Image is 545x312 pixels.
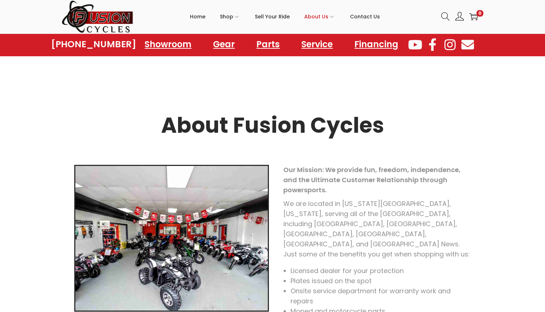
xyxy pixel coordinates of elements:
span: We are located in [US_STATE][GEOGRAPHIC_DATA], [US_STATE], serving all of the [GEOGRAPHIC_DATA], ... [283,199,470,259]
a: Contact Us [350,0,380,33]
span: Home [190,8,205,26]
span: Licensed dealer for your protection [291,266,404,275]
a: Service [294,36,340,53]
a: Gear [206,36,242,53]
p: Our Mission: We provide fun, freedom, independence, and the Ultimate Customer Relationship throug... [283,165,471,195]
a: Showroom [137,36,199,53]
span: About Us [304,8,328,26]
span: Shop [220,8,233,26]
a: Parts [249,36,287,53]
span: Sell Your Ride [255,8,290,26]
a: Financing [347,36,406,53]
nav: Primary navigation [134,0,436,33]
h2: About Fusion Cycles [71,115,474,136]
span: Contact Us [350,8,380,26]
nav: Menu [137,36,406,53]
span: Plates issued on the spot [291,276,372,285]
a: [PHONE_NUMBER] [51,39,136,49]
a: Home [190,0,205,33]
a: Shop [220,0,240,33]
a: 0 [469,12,478,21]
span: Onsite service department for warranty work and repairs [291,286,451,306]
a: Sell Your Ride [255,0,290,33]
a: About Us [304,0,336,33]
